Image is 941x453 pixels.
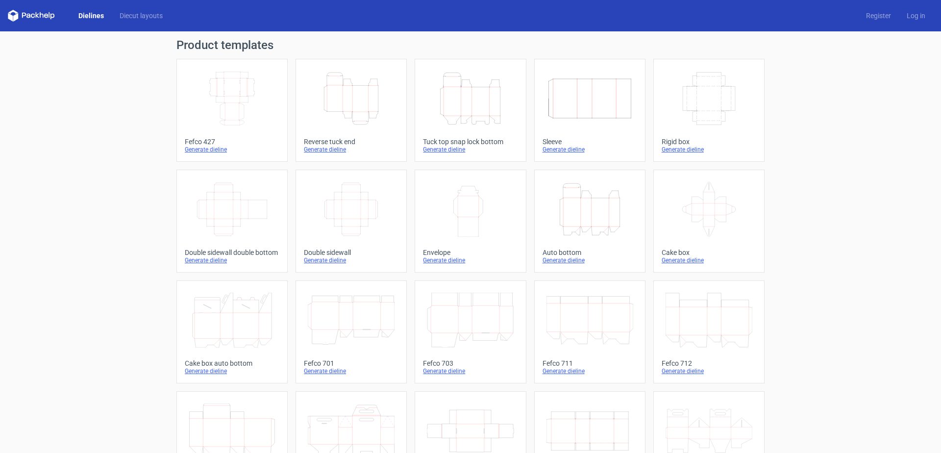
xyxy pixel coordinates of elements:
a: Diecut layouts [112,11,171,21]
h1: Product templates [176,39,765,51]
a: Double sidewall double bottomGenerate dieline [176,170,288,273]
a: Reverse tuck endGenerate dieline [296,59,407,162]
div: Generate dieline [423,367,518,375]
div: Generate dieline [423,256,518,264]
div: Auto bottom [543,249,637,256]
div: Generate dieline [304,367,398,375]
div: Reverse tuck end [304,138,398,146]
a: Fefco 712Generate dieline [653,280,765,383]
a: Cake box auto bottomGenerate dieline [176,280,288,383]
a: Cake boxGenerate dieline [653,170,765,273]
div: Generate dieline [543,256,637,264]
a: Dielines [71,11,112,21]
a: Fefco 427Generate dieline [176,59,288,162]
div: Envelope [423,249,518,256]
div: Cake box auto bottom [185,359,279,367]
div: Generate dieline [185,256,279,264]
div: Generate dieline [185,146,279,153]
a: Tuck top snap lock bottomGenerate dieline [415,59,526,162]
div: Double sidewall double bottom [185,249,279,256]
div: Generate dieline [423,146,518,153]
a: Fefco 701Generate dieline [296,280,407,383]
div: Tuck top snap lock bottom [423,138,518,146]
a: Fefco 711Generate dieline [534,280,645,383]
div: Generate dieline [543,367,637,375]
a: Auto bottomGenerate dieline [534,170,645,273]
a: Log in [899,11,933,21]
div: Fefco 703 [423,359,518,367]
a: Rigid boxGenerate dieline [653,59,765,162]
a: SleeveGenerate dieline [534,59,645,162]
div: Generate dieline [662,367,756,375]
div: Generate dieline [304,256,398,264]
div: Generate dieline [662,146,756,153]
div: Fefco 701 [304,359,398,367]
div: Generate dieline [543,146,637,153]
div: Sleeve [543,138,637,146]
a: Register [858,11,899,21]
div: Generate dieline [662,256,756,264]
div: Rigid box [662,138,756,146]
a: EnvelopeGenerate dieline [415,170,526,273]
div: Double sidewall [304,249,398,256]
div: Fefco 427 [185,138,279,146]
a: Double sidewallGenerate dieline [296,170,407,273]
div: Generate dieline [304,146,398,153]
div: Cake box [662,249,756,256]
div: Fefco 712 [662,359,756,367]
div: Generate dieline [185,367,279,375]
div: Fefco 711 [543,359,637,367]
a: Fefco 703Generate dieline [415,280,526,383]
